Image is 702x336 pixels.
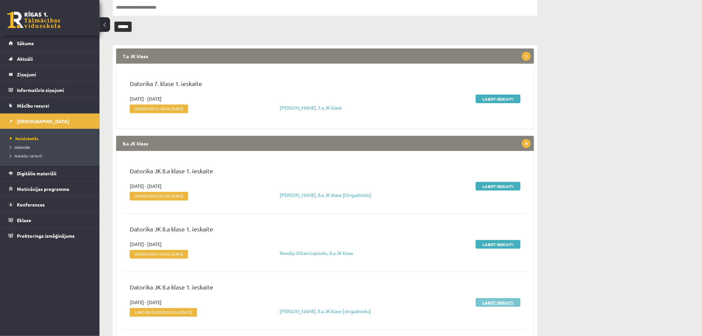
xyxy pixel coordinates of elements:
[17,103,49,109] span: Mācību resursi
[9,98,91,113] a: Mācību resursi
[9,114,91,129] a: [DEMOGRAPHIC_DATA]
[17,82,91,98] legend: Informatīvie ziņojumi
[280,105,342,111] a: [PERSON_NAME], 7.a JK klase
[7,12,60,28] a: Rīgas 1. Tālmācības vidusskola
[9,197,91,212] a: Konferences
[130,105,188,113] span: Iesniegta:
[9,228,91,243] a: Proktoringa izmēģinājums
[130,308,197,317] span: Laiks beidzies:
[116,136,534,151] legend: 8.a JK klase
[17,202,45,208] span: Konferences
[130,224,521,237] p: Datorika JK 8.a klase 1. ieskaite
[116,48,534,64] legend: 7.a JK klase
[476,240,521,249] a: Labot ieskaiti
[163,310,192,314] span: 00:01:04 [DATE]
[10,144,30,150] span: Izlabotās
[17,40,34,46] span: Sākums
[130,283,521,295] p: Datorika JK 8.a klase 1. ieskaite
[10,135,93,141] a: Neizlabotās
[9,181,91,197] a: Motivācijas programma
[17,217,31,223] span: Eklase
[17,118,69,124] span: [DEMOGRAPHIC_DATA]
[130,183,162,190] span: [DATE] - [DATE]
[17,67,91,82] legend: Ziņojumi
[130,95,162,102] span: [DATE] - [DATE]
[130,166,521,179] p: Datorika JK 8.a klase 1. ieskaite
[9,82,91,98] a: Informatīvie ziņojumi
[9,36,91,51] a: Sākums
[130,299,162,306] span: [DATE] - [DATE]
[9,51,91,66] a: Aktuāli
[476,182,521,191] a: Labot ieskaiti
[17,233,75,239] span: Proktoringa izmēģinājums
[130,241,162,248] span: [DATE] - [DATE]
[17,186,69,192] span: Motivācijas programma
[154,106,183,111] span: 12:18:44 [DATE]
[17,170,56,176] span: Digitālie materiāli
[17,56,33,62] span: Aktuāli
[10,136,38,141] span: Neizlabotās
[130,192,188,201] span: Iesniegta:
[476,298,521,307] a: Labot ieskaiti
[10,153,42,158] span: Ieskaišu varianti
[280,250,354,256] a: Rendijs Dižais-Lejnieks, 8.a JK klase
[130,250,188,259] span: Iesniegta:
[476,95,521,103] a: Labot ieskaiti
[130,79,521,91] p: Datorika 7. klase 1. ieskaite
[280,192,372,198] a: [PERSON_NAME], 8.a JK klase [Otrgadnieks]
[522,52,531,61] span: 1
[9,212,91,228] a: Eklase
[280,308,371,314] a: [PERSON_NAME], 8.a JK klase [otrgadnieks]
[154,194,183,198] span: 23:01:54 [DATE]
[10,144,93,150] a: Izlabotās
[10,153,93,159] a: Ieskaišu varianti
[9,67,91,82] a: Ziņojumi
[522,139,531,148] span: 4
[9,166,91,181] a: Digitālie materiāli
[154,252,183,256] span: 21:19:53 [DATE]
